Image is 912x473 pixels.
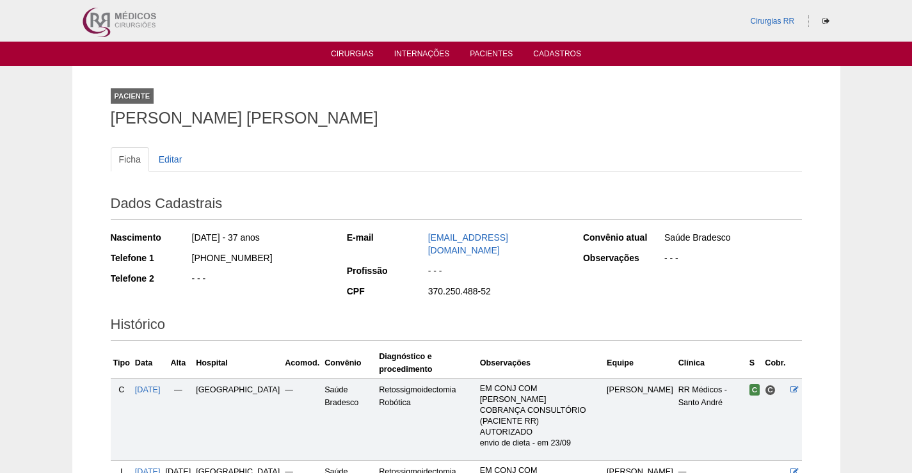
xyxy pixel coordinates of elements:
th: Hospital [193,348,282,379]
td: Saúde Bradesco [322,378,376,460]
div: Convênio atual [583,231,663,244]
div: - - - [427,264,566,280]
th: Observações [477,348,604,379]
th: Diagnóstico e procedimento [376,348,477,379]
div: Telefone 2 [111,272,191,285]
div: [DATE] - 37 anos [191,231,330,247]
th: Cobr. [762,348,788,379]
div: Paciente [111,88,154,104]
th: Tipo [111,348,132,379]
span: Confirmada [749,384,760,396]
th: S [747,348,763,379]
a: Pacientes [470,49,513,62]
th: Convênio [322,348,376,379]
th: Equipe [604,348,676,379]
th: Alta [163,348,194,379]
h2: Histórico [111,312,802,341]
div: 370.250.488-52 [427,285,566,301]
div: C [113,383,130,396]
td: RR Médicos - Santo André [676,378,747,460]
td: Retossigmoidectomia Robótica [376,378,477,460]
div: CPF [347,285,427,298]
div: Telefone 1 [111,252,191,264]
div: Nascimento [111,231,191,244]
div: - - - [191,272,330,288]
a: [DATE] [135,385,161,394]
td: [GEOGRAPHIC_DATA] [193,378,282,460]
a: Editar [150,147,191,172]
th: Clínica [676,348,747,379]
p: EM CONJ COM [PERSON_NAME] COBRANÇA CONSULTÓRIO (PACIENTE RR) AUTORIZADO envio de dieta - em 23/09 [480,383,602,449]
i: Sair [822,17,829,25]
th: Acomod. [282,348,322,379]
div: [PHONE_NUMBER] [191,252,330,268]
a: Ficha [111,147,149,172]
h1: [PERSON_NAME] [PERSON_NAME] [111,110,802,126]
div: Observações [583,252,663,264]
td: [PERSON_NAME] [604,378,676,460]
a: Cirurgias RR [750,17,794,26]
th: Data [132,348,163,379]
div: - - - [663,252,802,268]
h2: Dados Cadastrais [111,191,802,220]
a: Cadastros [533,49,581,62]
td: — [282,378,322,460]
a: [EMAIL_ADDRESS][DOMAIN_NAME] [428,232,508,255]
a: Cirurgias [331,49,374,62]
a: Internações [394,49,450,62]
td: — [163,378,194,460]
span: Consultório [765,385,776,396]
div: Profissão [347,264,427,277]
div: Saúde Bradesco [663,231,802,247]
div: E-mail [347,231,427,244]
